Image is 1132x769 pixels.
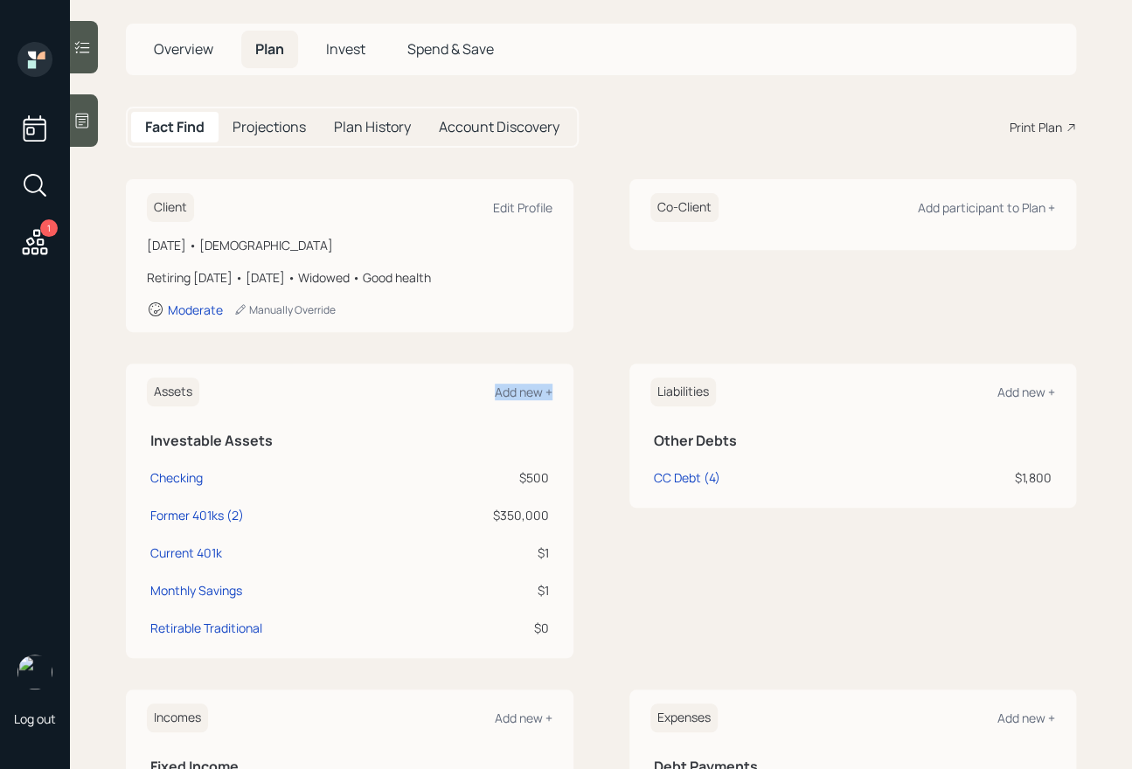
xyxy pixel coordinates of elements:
[654,468,720,487] div: CC Debt (4)
[17,655,52,689] img: hunter_neumayer.jpg
[150,544,222,562] div: Current 401k
[1010,118,1062,136] div: Print Plan
[439,119,559,135] h5: Account Discovery
[154,39,213,59] span: Overview
[326,39,365,59] span: Invest
[415,468,548,487] div: $500
[255,39,284,59] span: Plan
[168,301,223,318] div: Moderate
[150,619,262,637] div: Retirable Traditional
[147,703,208,732] h6: Incomes
[415,581,548,599] div: $1
[14,710,56,727] div: Log out
[650,193,719,222] h6: Co-Client
[495,384,552,400] div: Add new +
[233,119,306,135] h5: Projections
[150,468,203,487] div: Checking
[233,302,336,317] div: Manually Override
[40,219,58,237] div: 1
[997,384,1055,400] div: Add new +
[334,119,411,135] h5: Plan History
[650,378,716,406] h6: Liabilities
[147,193,194,222] h6: Client
[918,199,1055,216] div: Add participant to Plan +
[493,199,552,216] div: Edit Profile
[654,433,1052,449] h5: Other Debts
[415,506,548,524] div: $350,000
[495,710,552,726] div: Add new +
[150,433,549,449] h5: Investable Assets
[407,39,494,59] span: Spend & Save
[997,710,1055,726] div: Add new +
[147,268,552,287] div: Retiring [DATE] • [DATE] • Widowed • Good health
[150,506,244,524] div: Former 401ks (2)
[150,581,242,599] div: Monthly Savings
[907,468,1052,487] div: $1,800
[415,619,548,637] div: $0
[147,378,199,406] h6: Assets
[415,544,548,562] div: $1
[650,703,718,732] h6: Expenses
[145,119,205,135] h5: Fact Find
[147,236,552,254] div: [DATE] • [DEMOGRAPHIC_DATA]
